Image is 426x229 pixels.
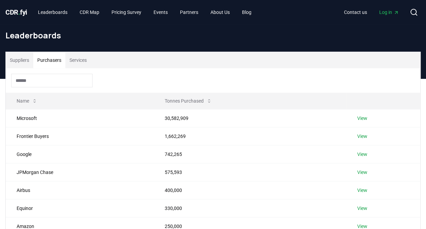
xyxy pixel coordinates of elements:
[5,30,421,41] h1: Leaderboards
[205,6,235,18] a: About Us
[74,6,105,18] a: CDR Map
[18,8,20,16] span: .
[106,6,147,18] a: Pricing Survey
[11,94,43,108] button: Name
[357,205,367,212] a: View
[357,151,367,158] a: View
[154,109,346,127] td: 30,582,909
[154,145,346,163] td: 742,265
[5,7,27,17] a: CDR.fyi
[65,52,91,68] button: Services
[148,6,173,18] a: Events
[33,6,257,18] nav: Main
[339,6,404,18] nav: Main
[6,52,33,68] button: Suppliers
[33,52,65,68] button: Purchasers
[6,163,154,181] td: JPMorgan Chase
[154,163,346,181] td: 575,593
[339,6,372,18] a: Contact us
[357,115,367,122] a: View
[357,133,367,140] a: View
[6,181,154,199] td: Airbus
[379,9,399,16] span: Log in
[5,8,27,16] span: CDR fyi
[6,145,154,163] td: Google
[33,6,73,18] a: Leaderboards
[374,6,404,18] a: Log in
[357,187,367,194] a: View
[154,127,346,145] td: 1,662,269
[6,127,154,145] td: Frontier Buyers
[159,94,217,108] button: Tonnes Purchased
[6,199,154,217] td: Equinor
[237,6,257,18] a: Blog
[154,199,346,217] td: 330,000
[154,181,346,199] td: 400,000
[6,109,154,127] td: Microsoft
[357,169,367,176] a: View
[175,6,204,18] a: Partners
